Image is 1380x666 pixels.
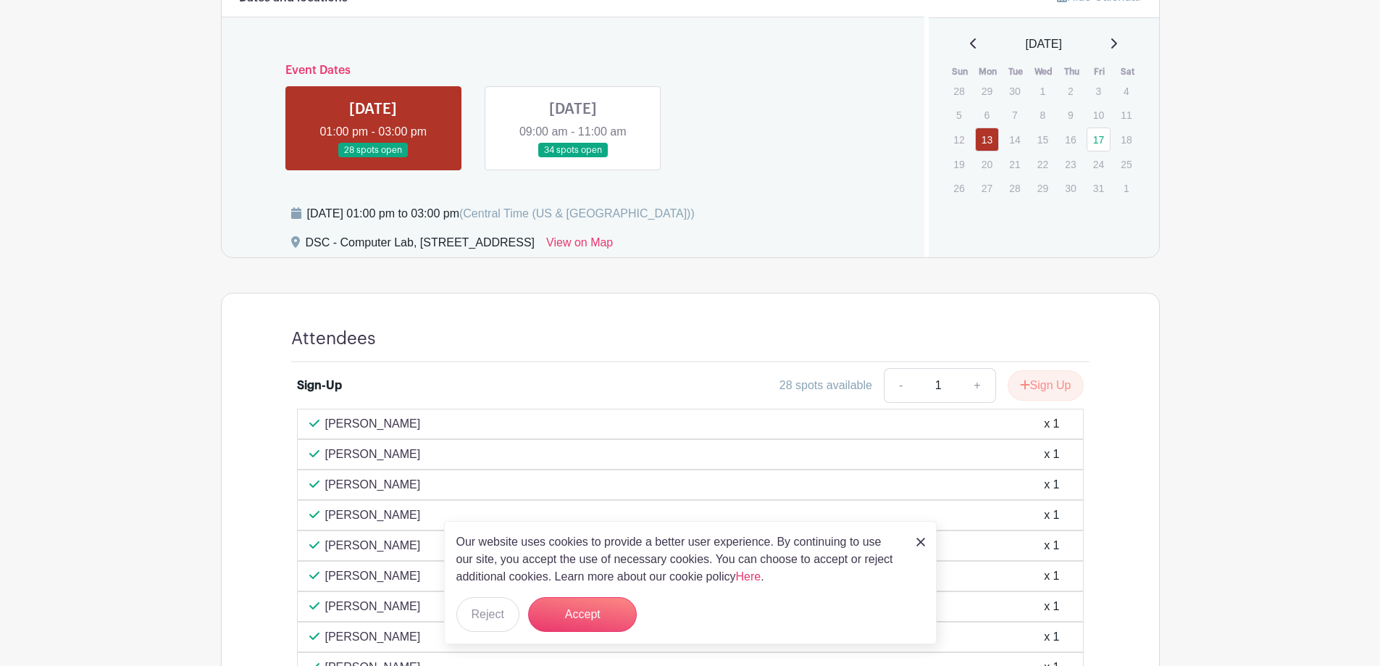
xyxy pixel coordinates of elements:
[325,507,421,524] p: [PERSON_NAME]
[1003,80,1026,102] p: 30
[1058,80,1082,102] p: 2
[325,415,421,433] p: [PERSON_NAME]
[291,328,376,349] h4: Attendees
[1114,177,1138,199] p: 1
[1031,128,1055,151] p: 15
[297,377,342,394] div: Sign-Up
[546,234,613,257] a: View on Map
[1003,153,1026,175] p: 21
[528,597,637,632] button: Accept
[1087,80,1111,102] p: 3
[325,446,421,463] p: [PERSON_NAME]
[1003,104,1026,126] p: 7
[1003,128,1026,151] p: 14
[974,64,1003,79] th: Mon
[306,234,535,257] div: DSC - Computer Lab, [STREET_ADDRESS]
[1044,567,1059,585] div: x 1
[1114,128,1138,151] p: 18
[1044,446,1059,463] div: x 1
[1087,104,1111,126] p: 10
[1031,153,1055,175] p: 22
[975,128,999,151] a: 13
[325,476,421,494] p: [PERSON_NAME]
[1058,128,1082,151] p: 16
[947,128,971,151] p: 12
[456,533,901,586] p: Our website uses cookies to provide a better user experience. By continuing to use our site, you ...
[1086,64,1114,79] th: Fri
[1026,36,1062,53] span: [DATE]
[1044,628,1059,646] div: x 1
[975,177,999,199] p: 27
[325,567,421,585] p: [PERSON_NAME]
[975,104,999,126] p: 6
[325,628,421,646] p: [PERSON_NAME]
[325,537,421,554] p: [PERSON_NAME]
[456,597,519,632] button: Reject
[946,64,974,79] th: Sun
[1087,177,1111,199] p: 31
[736,570,761,583] a: Here
[307,205,695,222] div: [DATE] 01:00 pm to 03:00 pm
[975,153,999,175] p: 20
[1044,415,1059,433] div: x 1
[1031,177,1055,199] p: 29
[1114,104,1138,126] p: 11
[1087,128,1111,151] a: 17
[274,64,873,78] h6: Event Dates
[1087,153,1111,175] p: 24
[884,368,917,403] a: -
[1002,64,1030,79] th: Tue
[1058,153,1082,175] p: 23
[1030,64,1058,79] th: Wed
[947,104,971,126] p: 5
[947,80,971,102] p: 28
[959,368,995,403] a: +
[1044,507,1059,524] div: x 1
[1044,598,1059,615] div: x 1
[1008,370,1084,401] button: Sign Up
[1058,177,1082,199] p: 30
[947,177,971,199] p: 26
[947,153,971,175] p: 19
[1044,476,1059,494] div: x 1
[1058,64,1086,79] th: Thu
[1003,177,1026,199] p: 28
[1114,153,1138,175] p: 25
[1113,64,1142,79] th: Sat
[916,538,925,546] img: close_button-5f87c8562297e5c2d7936805f587ecaba9071eb48480494691a3f1689db116b3.svg
[325,598,421,615] p: [PERSON_NAME]
[459,207,695,220] span: (Central Time (US & [GEOGRAPHIC_DATA]))
[779,377,872,394] div: 28 spots available
[1044,537,1059,554] div: x 1
[1031,104,1055,126] p: 8
[1114,80,1138,102] p: 4
[975,80,999,102] p: 29
[1031,80,1055,102] p: 1
[1058,104,1082,126] p: 9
